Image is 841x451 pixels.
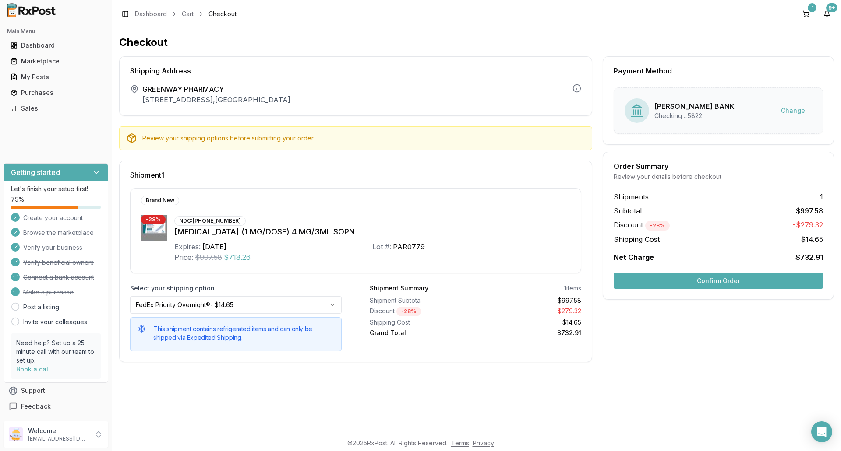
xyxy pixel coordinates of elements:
[796,206,823,216] span: $997.58
[130,67,581,74] div: Shipping Address
[370,307,472,316] div: Discount
[195,252,222,262] span: $997.58
[614,220,670,229] span: Discount
[451,439,469,447] a: Terms
[564,284,581,293] div: 1 items
[16,365,50,373] a: Book a call
[23,213,83,222] span: Create your account
[23,258,94,267] span: Verify beneficial owners
[28,427,89,435] p: Welcome
[23,288,74,297] span: Make a purchase
[7,101,105,116] a: Sales
[23,273,94,282] span: Connect a bank account
[808,3,816,12] div: 1
[141,215,167,241] img: Ozempic (1 MG/DOSE) 4 MG/3ML SOPN
[4,38,108,52] button: Dashboard
[614,273,823,289] button: Confirm Order
[23,243,82,252] span: Verify your business
[479,318,582,327] div: $14.65
[174,216,246,226] div: NDC: [PHONE_NUMBER]
[7,53,105,69] a: Marketplace
[11,41,101,50] div: Dashboard
[7,28,105,35] h2: Main Menu
[174,252,193,262] div: Price:
[11,167,60,178] h3: Getting started
[799,7,813,21] button: 1
[16,339,95,365] p: Need help? Set up a 25 minute call with our team to set up.
[370,284,428,293] div: Shipment Summary
[174,226,570,238] div: [MEDICAL_DATA] (1 MG/DOSE) 4 MG/3ML SOPN
[793,220,823,231] span: -$279.32
[119,35,834,49] h1: Checkout
[614,172,823,181] div: Review your details before checkout
[7,69,105,85] a: My Posts
[473,439,494,447] a: Privacy
[820,192,823,202] span: 1
[28,435,89,442] p: [EMAIL_ADDRESS][DOMAIN_NAME]
[645,221,670,231] div: - 28 %
[130,284,342,293] label: Select your shipping option
[4,86,108,100] button: Purchases
[614,67,823,74] div: Payment Method
[479,307,582,316] div: - $279.32
[174,241,201,252] div: Expires:
[141,196,179,205] div: Brand New
[153,325,334,342] h5: This shipment contains refrigerated items and can only be shipped via Expedited Shipping.
[614,253,654,262] span: Net Charge
[4,383,108,399] button: Support
[795,252,823,262] span: $732.91
[614,206,642,216] span: Subtotal
[7,38,105,53] a: Dashboard
[142,134,585,143] div: Review your shipping options before submitting your order.
[774,103,812,119] button: Change
[370,318,472,327] div: Shipping Cost
[479,329,582,337] div: $732.91
[11,185,101,193] p: Let's finish your setup first!
[130,171,164,178] span: Shipment 1
[135,10,167,18] a: Dashboard
[23,318,87,326] a: Invite your colleagues
[370,296,472,305] div: Shipment Subtotal
[141,215,166,224] div: - 28 %
[801,234,823,245] span: $14.65
[23,303,59,311] a: Post a listing
[396,307,421,316] div: - 28 %
[11,195,24,204] span: 75 %
[7,85,105,101] a: Purchases
[4,3,60,17] img: RxPost Logo
[224,252,251,262] span: $718.26
[208,10,237,18] span: Checkout
[4,101,108,115] button: Sales
[614,192,649,202] span: Shipments
[135,10,237,18] nav: breadcrumb
[372,241,391,252] div: Lot #:
[654,112,735,120] div: Checking ...5822
[182,10,194,18] a: Cart
[820,7,834,21] button: 9+
[11,88,101,97] div: Purchases
[370,329,472,337] div: Grand Total
[4,54,108,68] button: Marketplace
[4,70,108,84] button: My Posts
[23,228,94,237] span: Browse the marketplace
[11,73,101,81] div: My Posts
[826,3,837,12] div: 9+
[811,421,832,442] div: Open Intercom Messenger
[9,427,23,441] img: User avatar
[614,234,660,245] span: Shipping Cost
[614,163,823,170] div: Order Summary
[479,296,582,305] div: $997.58
[654,101,735,112] div: [PERSON_NAME] BANK
[393,241,425,252] div: PAR0779
[21,402,51,411] span: Feedback
[11,104,101,113] div: Sales
[4,399,108,414] button: Feedback
[142,84,290,94] span: GREENWAY PHARMACY
[11,57,101,66] div: Marketplace
[142,94,290,105] p: [STREET_ADDRESS] , [GEOGRAPHIC_DATA]
[202,241,226,252] div: [DATE]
